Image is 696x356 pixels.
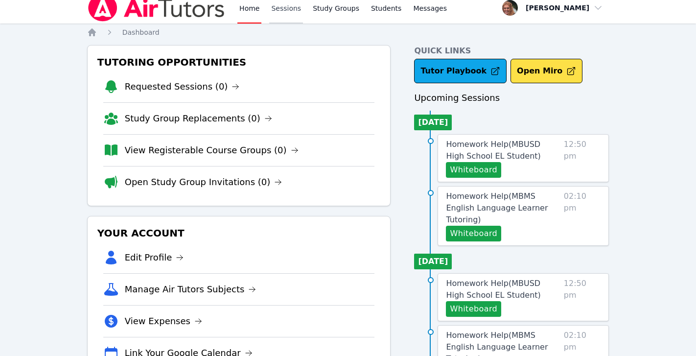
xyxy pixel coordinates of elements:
[125,143,299,157] a: View Registerable Course Groups (0)
[446,190,559,226] a: Homework Help(MBMS English Language Learner Tutoring)
[95,53,383,71] h3: Tutoring Opportunities
[446,139,559,162] a: Homework Help(MBUSD High School EL Student)
[125,112,272,125] a: Study Group Replacements (0)
[414,45,609,57] h4: Quick Links
[122,27,160,37] a: Dashboard
[414,254,452,269] li: [DATE]
[446,162,501,178] button: Whiteboard
[125,80,240,94] a: Requested Sessions (0)
[446,301,501,317] button: Whiteboard
[125,251,184,264] a: Edit Profile
[414,59,507,83] a: Tutor Playbook
[510,59,582,83] button: Open Miro
[446,279,540,300] span: Homework Help ( MBUSD High School EL Student )
[446,140,540,161] span: Homework Help ( MBUSD High School EL Student )
[414,91,609,105] h3: Upcoming Sessions
[125,175,282,189] a: Open Study Group Invitations (0)
[125,314,202,328] a: View Expenses
[414,115,452,130] li: [DATE]
[564,139,601,178] span: 12:50 pm
[446,278,559,301] a: Homework Help(MBUSD High School EL Student)
[95,224,383,242] h3: Your Account
[564,190,601,241] span: 02:10 pm
[413,3,447,13] span: Messages
[122,28,160,36] span: Dashboard
[446,191,548,224] span: Homework Help ( MBMS English Language Learner Tutoring )
[564,278,601,317] span: 12:50 pm
[125,283,256,296] a: Manage Air Tutors Subjects
[446,226,501,241] button: Whiteboard
[87,27,609,37] nav: Breadcrumb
